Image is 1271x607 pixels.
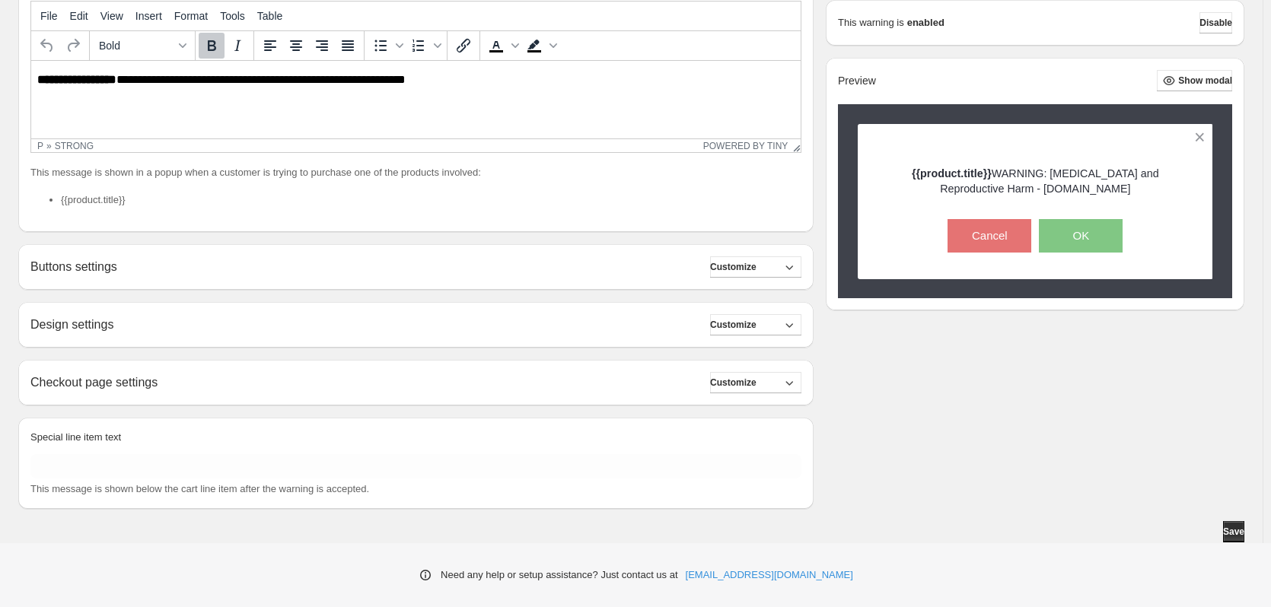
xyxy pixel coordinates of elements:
[907,15,944,30] strong: enabled
[335,33,361,59] button: Justify
[61,192,801,208] li: {{product.title}}
[220,10,245,22] span: Tools
[93,33,192,59] button: Formats
[451,33,476,59] button: Insert/edit link
[30,259,117,274] h2: Buttons settings
[521,33,559,59] div: Background color
[40,10,58,22] span: File
[70,10,88,22] span: Edit
[99,40,174,52] span: Bold
[309,33,335,59] button: Align right
[174,10,208,22] span: Format
[30,165,801,180] p: This message is shown in a popup when a customer is trying to purchase one of the products involved:
[257,33,283,59] button: Align left
[710,261,757,273] span: Customize
[1223,526,1244,538] span: Save
[838,75,876,87] h2: Preview
[710,256,801,278] button: Customize
[257,10,282,22] span: Table
[483,33,521,59] div: Text color
[37,141,43,151] div: p
[225,33,250,59] button: Italic
[368,33,406,59] div: Bullet list
[710,372,801,393] button: Customize
[135,10,162,22] span: Insert
[34,33,60,59] button: Undo
[60,33,86,59] button: Redo
[1157,70,1232,91] button: Show modal
[31,61,801,138] iframe: Rich Text Area
[55,141,94,151] div: strong
[1039,219,1123,253] button: OK
[710,314,801,335] button: Customize
[30,483,369,494] span: This message is shown below the cart line item after the warning is accepted.
[838,15,904,30] p: This warning is
[1223,521,1244,542] button: Save
[30,375,158,389] h2: Checkout page settings
[30,431,121,443] span: Special line item text
[30,317,113,332] h2: Design settings
[686,567,853,583] a: [EMAIL_ADDRESS][DOMAIN_NAME]
[1178,75,1232,87] span: Show modal
[710,377,757,389] span: Customize
[1199,17,1232,29] span: Disable
[406,33,444,59] div: Numbered list
[703,141,788,151] a: Powered by Tiny
[948,219,1031,253] button: Cancel
[1199,12,1232,33] button: Disable
[199,33,225,59] button: Bold
[100,10,123,22] span: View
[912,167,992,180] strong: {{product.title}}
[710,319,757,331] span: Customize
[46,141,52,151] div: »
[788,139,801,152] div: Resize
[283,33,309,59] button: Align center
[884,166,1187,196] p: WARNING: [MEDICAL_DATA] and Reproductive Harm - [DOMAIN_NAME]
